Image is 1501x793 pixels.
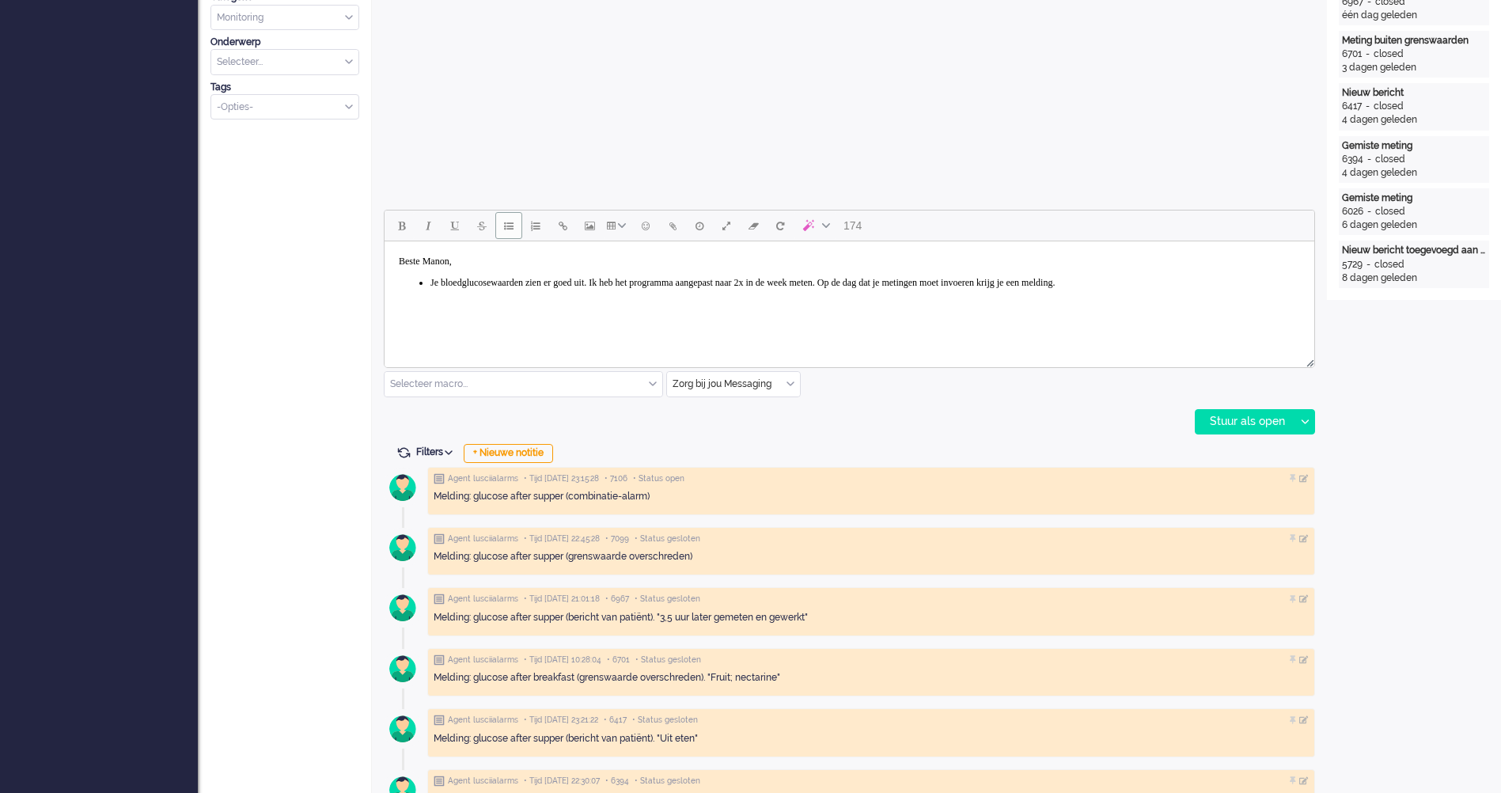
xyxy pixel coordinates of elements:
button: 174 [836,212,869,239]
span: 174 [843,219,862,232]
div: één dag geleden [1342,9,1486,22]
span: • 6417 [604,715,627,726]
div: Stuur als open [1196,410,1294,434]
img: avatar [383,468,423,507]
button: Table [603,212,632,239]
span: • 6967 [605,594,629,605]
span: • Status gesloten [635,776,700,787]
button: Insert/edit image [576,212,603,239]
button: AI [794,212,836,239]
div: Select Tags [210,94,359,120]
span: Agent lusciialarms [448,533,518,544]
button: Insert/edit link [549,212,576,239]
span: Agent lusciialarms [448,655,518,666]
span: • Tijd [DATE] 23:21:22 [524,715,598,726]
div: closed [1374,100,1404,113]
img: ic_note_grey.svg [434,594,445,605]
img: avatar [383,588,423,628]
button: Bold [388,212,415,239]
img: ic_note_grey.svg [434,655,445,666]
div: Meting buiten grenswaarden [1342,34,1486,47]
div: Melding: glucose after supper (bericht van patiënt). "Uit eten" [434,732,1309,746]
span: Agent lusciialarms [448,473,518,484]
div: Melding: glucose after supper (combinatie-alarm) [434,490,1309,503]
button: Delay message [686,212,713,239]
div: closed [1374,47,1404,61]
img: avatar [383,649,423,689]
button: Italic [415,212,442,239]
button: Add attachment [659,212,686,239]
div: 6394 [1342,153,1363,166]
div: Gemiste meting [1342,139,1486,153]
button: Reset content [767,212,794,239]
span: • Tijd [DATE] 23:15:28 [524,473,599,484]
img: avatar [383,528,423,567]
div: Resize [1301,353,1314,367]
img: ic_note_grey.svg [434,776,445,787]
div: 8 dagen geleden [1342,271,1486,285]
span: • Tijd [DATE] 22:30:07 [524,776,600,787]
div: - [1363,153,1375,166]
img: ic_note_grey.svg [434,715,445,726]
div: Melding: glucose after supper (bericht van patiënt). "3,5 uur later gemeten en gewerkt" [434,611,1309,624]
img: avatar [383,709,423,749]
div: 6701 [1342,47,1362,61]
div: Nieuw bericht toegevoegd aan gesprek [1342,244,1486,257]
div: Onderwerp [210,36,359,49]
span: • 7099 [605,533,629,544]
div: 6417 [1342,100,1362,113]
button: Underline [442,212,468,239]
iframe: Rich Text Area [385,241,1314,353]
div: closed [1375,153,1405,166]
div: 4 dagen geleden [1342,166,1486,180]
span: • 7106 [605,473,627,484]
span: Filters [416,446,458,457]
button: Emoticons [632,212,659,239]
span: • Tijd [DATE] 21:01:18 [524,594,600,605]
span: Agent lusciialarms [448,594,518,605]
button: Bullet list [495,212,522,239]
div: 6 dagen geleden [1342,218,1486,232]
span: • Tijd [DATE] 22:45:28 [524,533,600,544]
div: - [1363,258,1374,271]
img: ic_note_grey.svg [434,533,445,544]
span: Agent lusciialarms [448,715,518,726]
div: closed [1375,205,1405,218]
div: 5729 [1342,258,1363,271]
span: • Status gesloten [635,655,701,666]
div: 3 dagen geleden [1342,61,1486,74]
span: • Status gesloten [635,533,700,544]
img: ic_note_grey.svg [434,473,445,484]
span: • Status open [633,473,684,484]
span: • Status gesloten [635,594,700,605]
button: Strikethrough [468,212,495,239]
div: 6026 [1342,205,1363,218]
button: Clear formatting [740,212,767,239]
div: Melding: glucose after breakfast (grenswaarde overschreden). "Fruit; nectarine" [434,671,1309,685]
div: closed [1374,258,1404,271]
div: Nieuw bericht [1342,86,1486,100]
span: • Status gesloten [632,715,698,726]
div: - [1362,100,1374,113]
button: Numbered list [522,212,549,239]
button: Fullscreen [713,212,740,239]
div: 4 dagen geleden [1342,113,1486,127]
span: • Tijd [DATE] 10:28:04 [524,655,601,666]
div: Melding: glucose after supper (grenswaarde overschreden) [434,550,1309,563]
div: Gemiste meting [1342,192,1486,205]
div: + Nieuwe notitie [464,444,553,463]
span: • 6701 [607,655,630,666]
div: - [1363,205,1375,218]
span: • 6394 [605,776,629,787]
div: - [1362,47,1374,61]
div: Tags [210,81,359,94]
span: Agent lusciialarms [448,776,518,787]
